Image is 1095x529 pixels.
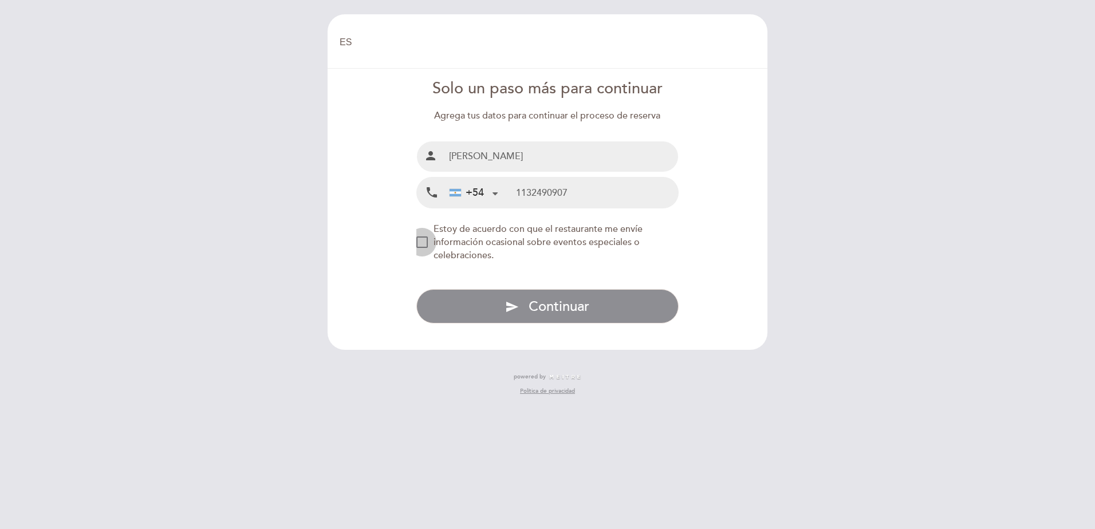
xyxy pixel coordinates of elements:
span: Continuar [529,298,589,315]
i: local_phone [425,185,439,200]
div: +54 [450,185,484,200]
span: Estoy de acuerdo con que el restaurante me envíe información ocasional sobre eventos especiales o... [434,223,643,261]
md-checkbox: NEW_MODAL_AGREE_RESTAURANT_SEND_OCCASIONAL_INFO [416,223,679,262]
div: Solo un paso más para continuar [416,78,679,100]
img: MEITRE [549,374,581,380]
span: powered by [514,373,546,381]
div: Agrega tus datos para continuar el proceso de reserva [416,109,679,123]
a: Política de privacidad [520,387,575,395]
a: powered by [514,373,581,381]
div: Argentina: +54 [445,178,502,207]
i: person [424,149,438,163]
input: Teléfono Móvil [516,177,678,208]
button: send Continuar [416,289,679,323]
input: Nombre y Apellido [444,141,679,172]
i: send [505,300,519,314]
